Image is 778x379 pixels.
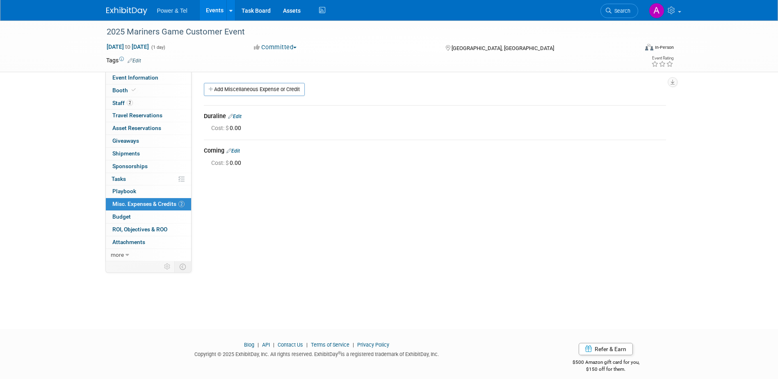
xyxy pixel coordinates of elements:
span: ROI, Objectives & ROO [112,226,167,233]
span: Misc. Expenses & Credits [112,201,185,207]
img: Alina Dorion [649,3,664,18]
span: (1 day) [151,45,165,50]
span: [GEOGRAPHIC_DATA], [GEOGRAPHIC_DATA] [452,45,554,51]
span: | [304,342,310,348]
span: Travel Reservations [112,112,162,119]
div: Event Format [590,43,674,55]
a: Misc. Expenses & Credits2 [106,198,191,210]
span: 0.00 [211,160,244,166]
a: Refer & Earn [579,343,633,355]
a: Giveaways [106,135,191,147]
a: ROI, Objectives & ROO [106,224,191,236]
div: Copyright © 2025 ExhibitDay, Inc. All rights reserved. ExhibitDay is a registered trademark of Ex... [106,349,528,358]
span: 2 [127,100,133,106]
a: Edit [128,58,141,64]
a: Travel Reservations [106,110,191,122]
a: Budget [106,211,191,223]
a: Blog [244,342,254,348]
a: Search [600,4,638,18]
div: Corning [204,146,666,156]
a: Event Information [106,72,191,84]
span: Event Information [112,74,158,81]
span: more [111,251,124,258]
span: Cost: $ [211,125,230,131]
span: 0.00 [211,125,244,131]
td: Toggle Event Tabs [174,261,191,272]
a: Privacy Policy [357,342,389,348]
div: Event Rating [651,56,673,60]
span: Search [611,8,630,14]
a: API [262,342,270,348]
a: Playbook [106,185,191,198]
a: Booth [106,84,191,97]
a: Asset Reservations [106,122,191,135]
a: Attachments [106,236,191,249]
span: Shipments [112,150,140,157]
td: Personalize Event Tab Strip [160,261,175,272]
a: Shipments [106,148,191,160]
span: Booth [112,87,137,94]
span: Tasks [112,176,126,182]
span: Staff [112,100,133,106]
a: Tasks [106,173,191,185]
span: Power & Tel [157,7,187,14]
a: more [106,249,191,261]
span: Budget [112,213,131,220]
a: Contact Us [278,342,303,348]
sup: ® [338,351,341,355]
img: Format-Inperson.png [645,44,653,50]
div: 2025 Mariners Game Customer Event [104,25,626,39]
span: | [351,342,356,348]
span: Giveaways [112,137,139,144]
span: | [271,342,276,348]
span: [DATE] [DATE] [106,43,149,50]
span: Playbook [112,188,136,194]
i: Booth reservation complete [132,88,136,92]
a: Sponsorships [106,160,191,173]
div: In-Person [655,44,674,50]
a: Staff2 [106,97,191,110]
div: Duraline [204,112,666,122]
span: 2 [178,201,185,207]
span: | [256,342,261,348]
div: $150 off for them. [540,366,672,373]
a: Edit [226,148,240,154]
a: Terms of Service [311,342,349,348]
td: Tags [106,56,141,64]
img: ExhibitDay [106,7,147,15]
a: Add Miscellaneous Expense or Credit [204,83,305,96]
span: Attachments [112,239,145,245]
div: $500 Amazon gift card for you, [540,354,672,372]
span: Sponsorships [112,163,148,169]
a: Edit [228,114,242,119]
button: Committed [251,43,300,52]
span: to [124,43,132,50]
span: Asset Reservations [112,125,161,131]
span: Cost: $ [211,160,230,166]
